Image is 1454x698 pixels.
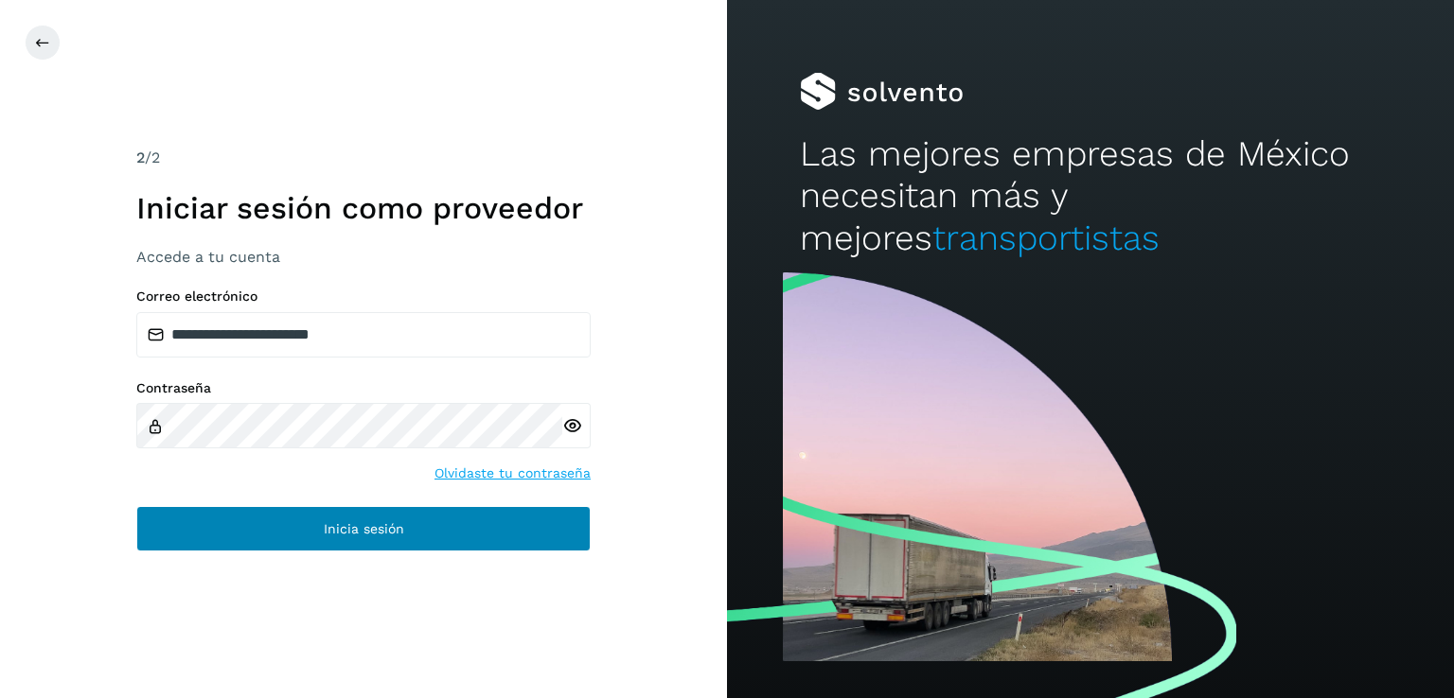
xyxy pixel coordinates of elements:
div: /2 [136,147,591,169]
h1: Iniciar sesión como proveedor [136,190,591,226]
h2: Las mejores empresas de México necesitan más y mejores [800,133,1381,259]
button: Inicia sesión [136,506,591,551]
span: transportistas [932,218,1160,258]
a: Olvidaste tu contraseña [434,463,591,483]
label: Contraseña [136,380,591,396]
h3: Accede a tu cuenta [136,248,591,266]
span: 2 [136,148,145,166]
span: Inicia sesión [324,522,404,535]
label: Correo electrónico [136,288,591,305]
